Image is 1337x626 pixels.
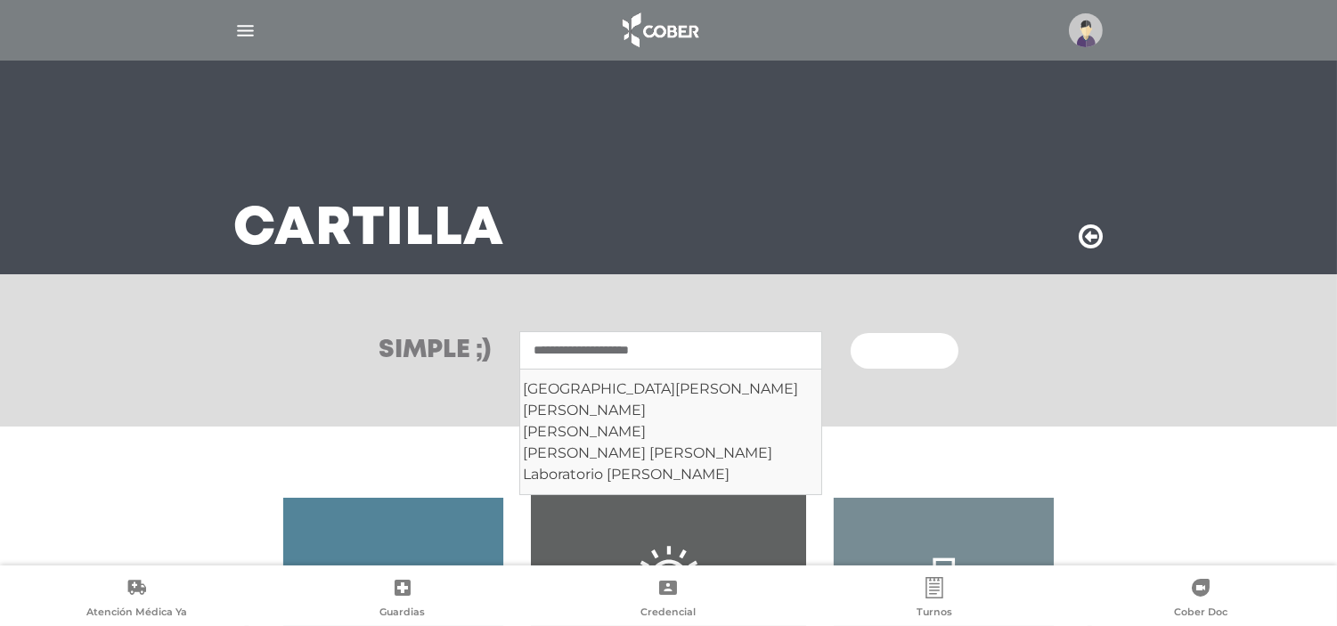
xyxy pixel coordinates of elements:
[872,346,924,358] span: Buscar
[535,577,802,622] a: Credencial
[86,606,187,622] span: Atención Médica Ya
[917,606,952,622] span: Turnos
[379,338,491,363] h3: Simple ;)
[640,606,696,622] span: Credencial
[1067,577,1333,622] a: Cober Doc
[1174,606,1227,622] span: Cober Doc
[523,464,819,485] div: Laboratorio [PERSON_NAME]
[270,577,536,622] a: Guardias
[523,400,819,421] div: [PERSON_NAME]
[523,421,819,443] div: [PERSON_NAME]
[523,443,819,464] div: [PERSON_NAME] [PERSON_NAME]
[4,577,270,622] a: Atención Médica Ya
[379,606,425,622] span: Guardias
[523,378,819,400] div: [GEOGRAPHIC_DATA][PERSON_NAME]
[613,9,706,52] img: logo_cober_home-white.png
[851,333,958,369] button: Buscar
[1069,13,1103,47] img: profile-placeholder.svg
[234,207,505,253] h3: Cartilla
[234,20,257,42] img: Cober_menu-lines-white.svg
[802,577,1068,622] a: Turnos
